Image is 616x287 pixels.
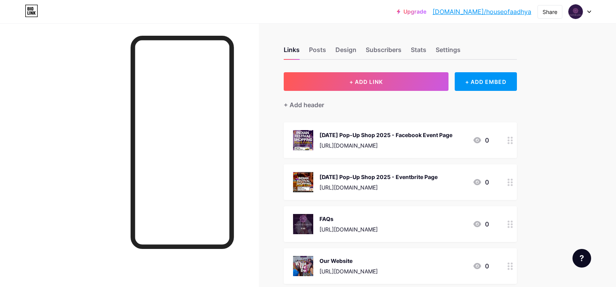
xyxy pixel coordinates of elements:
[319,257,378,265] div: Our Website
[473,261,489,271] div: 0
[436,45,461,59] div: Settings
[293,214,313,234] img: FAQs
[284,45,300,59] div: Links
[433,7,531,16] a: [DOMAIN_NAME]/houseofaadhya
[319,225,378,233] div: [URL][DOMAIN_NAME]
[455,72,517,91] div: + ADD EMBED
[319,141,452,150] div: [URL][DOMAIN_NAME]
[319,215,378,223] div: FAQs
[473,219,489,229] div: 0
[543,8,557,16] div: Share
[349,78,383,85] span: + ADD LINK
[335,45,356,59] div: Design
[366,45,401,59] div: Subscribers
[309,45,326,59] div: Posts
[319,173,438,181] div: [DATE] Pop-Up Shop 2025 - Eventbrite Page
[319,131,452,139] div: [DATE] Pop-Up Shop 2025 - Facebook Event Page
[319,267,378,275] div: [URL][DOMAIN_NAME]
[473,136,489,145] div: 0
[473,177,489,187] div: 0
[293,256,313,276] img: Our Website
[284,72,449,91] button: + ADD LINK
[397,9,426,15] a: Upgrade
[293,172,313,192] img: Diwali Pop-Up Shop 2025 - Eventbrite Page
[284,100,324,110] div: + Add header
[568,4,583,19] img: houseofaadhya
[411,45,426,59] div: Stats
[319,183,438,191] div: [URL][DOMAIN_NAME]
[293,130,313,150] img: Diwali Pop-Up Shop 2025 - Facebook Event Page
